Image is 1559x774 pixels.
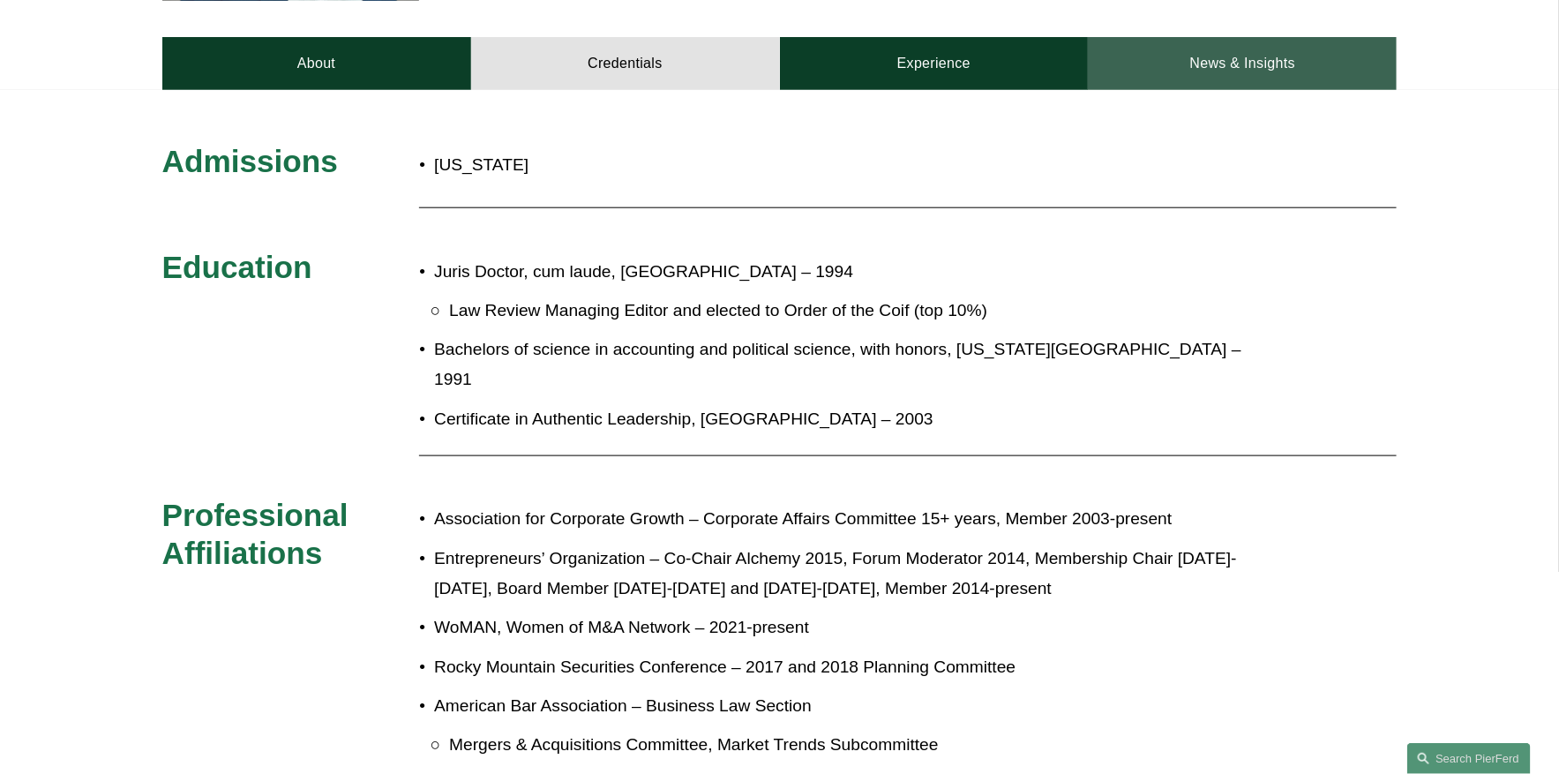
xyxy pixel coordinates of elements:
span: Education [162,250,312,284]
p: Association for Corporate Growth – Corporate Affairs Committee 15+ years, Member 2003-present [434,504,1242,535]
a: Experience [780,37,1089,90]
p: Bachelors of science in accounting and political science, with honors, [US_STATE][GEOGRAPHIC_DATA... [434,334,1242,395]
a: About [162,37,471,90]
span: Admissions [162,144,338,178]
p: Juris Doctor, cum laude, [GEOGRAPHIC_DATA] – 1994 [434,257,1242,288]
p: Mergers & Acquisitions Committee, Market Trends Subcommittee [449,730,1242,761]
p: Certificate in Authentic Leadership, [GEOGRAPHIC_DATA] – 2003 [434,404,1242,435]
p: American Bar Association – Business Law Section [434,691,1242,722]
a: Search this site [1407,743,1531,774]
p: WoMAN, Women of M&A Network – 2021-present [434,612,1242,643]
span: Professional Affiliations [162,498,356,571]
p: Rocky Mountain Securities Conference – 2017 and 2018 Planning Committee [434,652,1242,683]
p: [US_STATE] [434,150,882,181]
p: Entrepreneurs’ Organization – Co-Chair Alchemy 2015, Forum Moderator 2014, Membership Chair [DATE... [434,544,1242,605]
a: News & Insights [1088,37,1397,90]
p: Law Review Managing Editor and elected to Order of the Coif (top 10%) [449,296,1242,327]
a: Credentials [471,37,780,90]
